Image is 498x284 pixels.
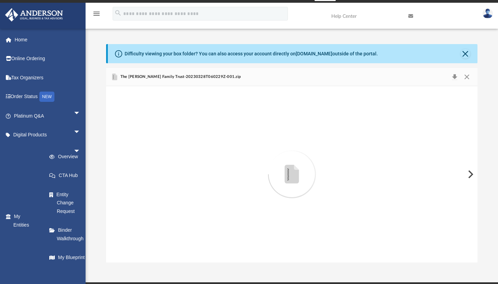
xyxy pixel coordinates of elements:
[74,144,87,158] span: arrow_drop_down
[5,109,74,123] a: Platinum Q&Aarrow_drop_down
[42,169,91,182] a: CTA Hub
[42,188,91,218] a: Entity Change Request
[462,165,477,184] button: Next File
[92,10,101,18] i: menu
[5,128,74,142] a: Digital Productsarrow_drop_down
[5,71,74,84] a: Tax Organizers
[296,51,332,56] a: [DOMAIN_NAME]
[448,72,461,82] button: Download
[42,150,91,163] a: Overview
[42,251,104,265] a: My Blueprint
[74,106,87,120] span: arrow_drop_down
[3,8,65,22] img: Anderson Advisors Platinum Portal
[326,3,384,30] a: Help Center
[119,74,241,80] span: The [PERSON_NAME] Family Trust-20230328T060229Z-001.zip
[74,125,87,139] span: arrow_drop_down
[42,224,91,245] a: Binder Walkthrough
[5,90,74,104] a: Order StatusNEW
[483,9,493,18] img: User Pic
[106,68,477,262] div: Preview
[5,52,74,66] a: Online Ordering
[39,92,54,102] div: NEW
[5,33,74,46] a: Home
[460,72,473,82] button: Close
[5,210,38,232] a: My Entitiesarrow_drop_down
[461,49,470,58] button: Close
[114,9,122,17] i: search
[92,13,101,18] a: menu
[125,50,378,57] div: Difficulty viewing your box folder? You can also access your account directly on outside of the p...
